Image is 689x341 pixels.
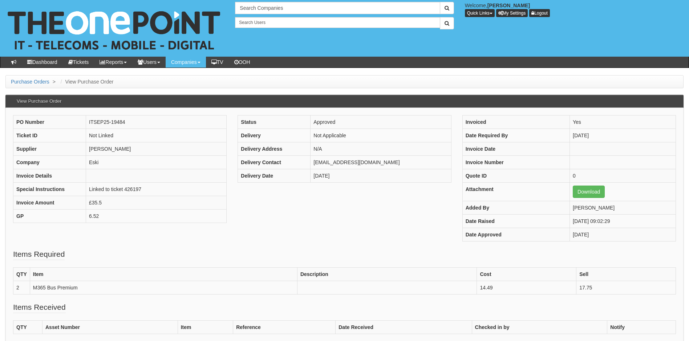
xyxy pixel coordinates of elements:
th: Invoice Amount [13,196,86,210]
td: £35.5 [86,196,227,210]
a: Dashboard [22,57,63,68]
th: Delivery Address [238,142,311,156]
th: Date Approved [462,228,570,241]
th: Status [238,115,311,129]
th: Quote ID [462,169,570,183]
td: [EMAIL_ADDRESS][DOMAIN_NAME] [311,156,451,169]
td: N/A [311,142,451,156]
th: PO Number [13,115,86,129]
th: Date Required By [462,129,570,142]
td: Linked to ticket 426197 [86,183,227,196]
th: Invoice Number [462,156,570,169]
td: 6.52 [86,210,227,223]
td: [PERSON_NAME] [570,201,676,215]
td: [DATE] [570,228,676,241]
th: Checked in by [472,321,607,334]
a: Logout [529,9,550,17]
td: Approved [311,115,451,129]
td: 0 [570,169,676,183]
th: Item [178,321,233,334]
th: Ticket ID [13,129,86,142]
th: Sell [576,268,676,281]
td: [DATE] [311,169,451,183]
th: Company [13,156,86,169]
b: [PERSON_NAME] [487,3,530,8]
td: 2 [13,281,30,295]
td: [DATE] 09:02:29 [570,215,676,228]
a: Users [132,57,166,68]
a: Download [573,186,605,198]
h3: View Purchase Order [13,95,65,107]
th: Description [297,268,477,281]
th: Invoiced [462,115,570,129]
th: Delivery Date [238,169,311,183]
th: Date Raised [462,215,570,228]
th: GP [13,210,86,223]
span: > [51,79,57,85]
legend: Items Required [13,249,65,260]
a: Tickets [63,57,94,68]
td: 14.49 [477,281,576,295]
td: Not Applicable [311,129,451,142]
th: Delivery Contact [238,156,311,169]
a: TV [206,57,229,68]
td: 17.75 [576,281,676,295]
a: Companies [166,57,206,68]
th: Supplier [13,142,86,156]
th: QTY [13,268,30,281]
td: Eski [86,156,227,169]
td: Yes [570,115,676,129]
button: Quick Links [465,9,495,17]
li: View Purchase Order [59,78,114,85]
a: My Settings [496,9,528,17]
th: Asset Number [42,321,178,334]
a: Reports [94,57,132,68]
td: [PERSON_NAME] [86,142,227,156]
input: Search Users [235,17,440,28]
th: Date Received [336,321,472,334]
th: Notify [607,321,676,334]
th: Reference [233,321,336,334]
td: ITSEP25-19484 [86,115,227,129]
th: Attachment [462,183,570,201]
th: Delivery [238,129,311,142]
a: OOH [229,57,256,68]
td: M365 Bus Premium [30,281,297,295]
th: Cost [477,268,576,281]
th: Invoice Details [13,169,86,183]
td: Not Linked [86,129,227,142]
th: Added By [462,201,570,215]
a: Purchase Orders [11,79,49,85]
th: Invoice Date [462,142,570,156]
td: [DATE] [570,129,676,142]
th: Item [30,268,297,281]
legend: Items Received [13,302,66,313]
input: Search Companies [235,2,440,14]
th: Special Instructions [13,183,86,196]
div: Welcome, [459,2,689,17]
th: QTY [13,321,42,334]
